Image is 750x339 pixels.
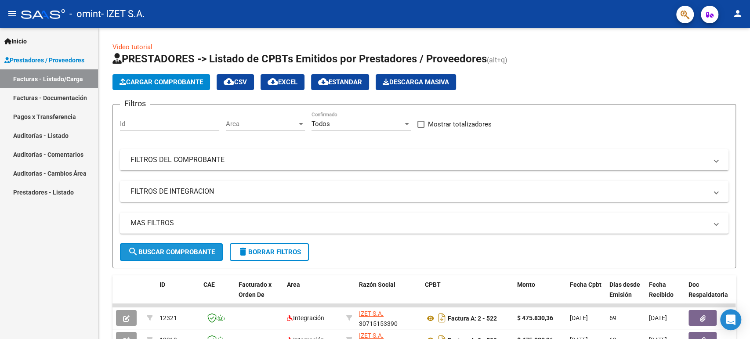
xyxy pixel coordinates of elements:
mat-expansion-panel-header: MAS FILTROS [120,213,728,234]
button: CSV [217,74,254,90]
mat-icon: menu [7,8,18,19]
span: CPBT [425,281,441,288]
datatable-header-cell: Fecha Recibido [645,275,685,314]
span: ID [159,281,165,288]
span: Días desde Emisión [609,281,640,298]
span: Inicio [4,36,27,46]
mat-panel-title: FILTROS DE INTEGRACION [130,187,707,196]
datatable-header-cell: Doc Respaldatoria [685,275,738,314]
span: Area [287,281,300,288]
span: CSV [224,78,247,86]
mat-icon: search [128,246,138,257]
span: - omint [69,4,101,24]
span: Descarga Masiva [383,78,449,86]
datatable-header-cell: Monto [514,275,566,314]
span: Integración [287,314,324,321]
span: Fecha Cpbt [570,281,601,288]
span: PRESTADORES -> Listado de CPBTs Emitidos por Prestadores / Proveedores [112,53,487,65]
mat-panel-title: FILTROS DEL COMPROBANTE [130,155,707,165]
span: IZET S.A. [359,310,384,317]
div: Open Intercom Messenger [720,309,741,330]
span: Cargar Comprobante [120,78,203,86]
mat-icon: person [732,8,743,19]
span: Area [226,120,297,128]
datatable-header-cell: Días desde Emisión [606,275,645,314]
mat-icon: delete [238,246,248,257]
datatable-header-cell: Facturado x Orden De [235,275,283,314]
strong: Factura A: 2 - 522 [448,315,497,322]
span: Prestadores / Proveedores [4,55,84,65]
span: Facturado x Orden De [239,281,272,298]
div: 30715153390 [359,309,418,327]
button: Cargar Comprobante [112,74,210,90]
span: Doc Respaldatoria [688,281,728,298]
button: Buscar Comprobante [120,243,223,261]
span: [DATE] [570,314,588,321]
button: Estandar [311,74,369,90]
span: EXCEL [268,78,297,86]
strong: $ 475.830,36 [517,314,553,321]
span: - IZET S.A. [101,4,145,24]
datatable-header-cell: ID [156,275,200,314]
mat-panel-title: MAS FILTROS [130,218,707,228]
span: CAE [203,281,215,288]
mat-icon: cloud_download [268,76,278,87]
span: Buscar Comprobante [128,248,215,256]
span: 12321 [159,314,177,321]
datatable-header-cell: CAE [200,275,235,314]
span: [DATE] [649,314,667,321]
span: Mostrar totalizadores [428,119,492,130]
span: Razón Social [359,281,395,288]
button: EXCEL [261,74,304,90]
mat-icon: cloud_download [318,76,329,87]
span: Monto [517,281,535,288]
datatable-header-cell: Area [283,275,343,314]
span: IZET S.A. [359,332,384,339]
span: 69 [609,314,616,321]
button: Borrar Filtros [230,243,309,261]
mat-expansion-panel-header: FILTROS DE INTEGRACION [120,181,728,202]
app-download-masive: Descarga masiva de comprobantes (adjuntos) [376,74,456,90]
span: (alt+q) [487,56,507,64]
h3: Filtros [120,97,150,110]
span: Borrar Filtros [238,248,301,256]
mat-expansion-panel-header: FILTROS DEL COMPROBANTE [120,149,728,170]
button: Descarga Masiva [376,74,456,90]
datatable-header-cell: CPBT [421,275,514,314]
span: Estandar [318,78,362,86]
datatable-header-cell: Fecha Cpbt [566,275,606,314]
mat-icon: cloud_download [224,76,234,87]
span: Todos [312,120,330,128]
a: Video tutorial [112,43,152,51]
datatable-header-cell: Razón Social [355,275,421,314]
i: Descargar documento [436,311,448,325]
span: Fecha Recibido [649,281,674,298]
